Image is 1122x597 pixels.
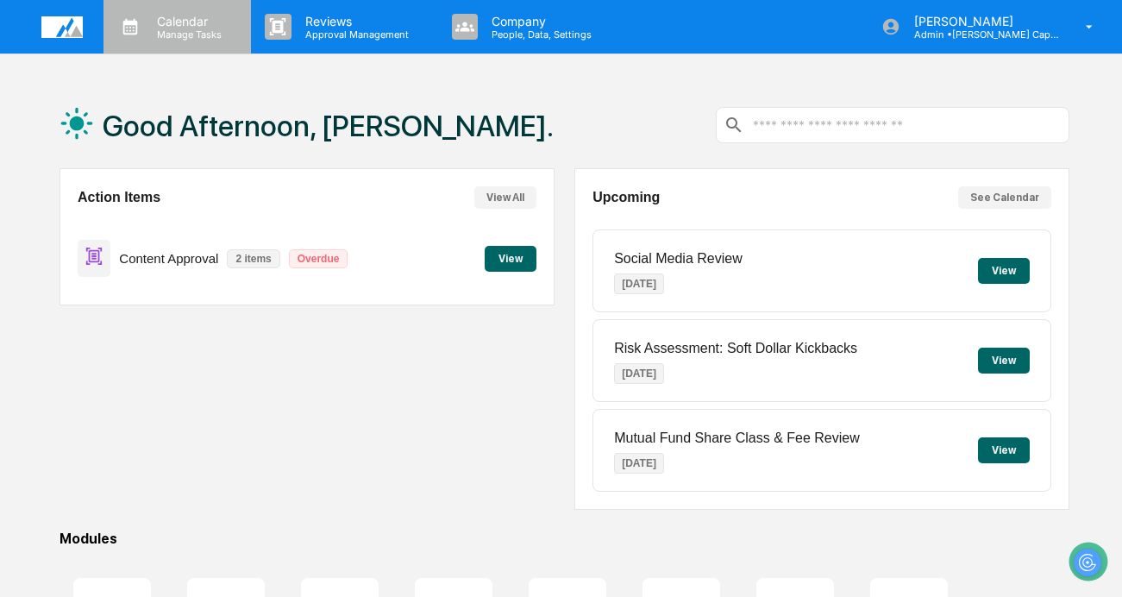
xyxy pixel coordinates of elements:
[17,252,31,266] div: 🔎
[978,437,1030,463] button: View
[59,132,283,149] div: Start new chat
[143,28,230,41] p: Manage Tasks
[10,243,116,274] a: 🔎Data Lookup
[614,453,664,474] p: [DATE]
[59,149,218,163] div: We're available if you need us!
[474,186,536,209] button: View All
[291,28,417,41] p: Approval Management
[34,250,109,267] span: Data Lookup
[958,186,1051,209] button: See Calendar
[17,36,314,64] p: How can we help?
[614,341,857,356] p: Risk Assessment: Soft Dollar Kickbacks
[41,16,83,38] img: logo
[17,132,48,163] img: 1746055101610-c473b297-6a78-478c-a979-82029cc54cd1
[978,258,1030,284] button: View
[289,249,348,268] p: Overdue
[119,251,218,266] p: Content Approval
[592,190,660,205] h2: Upcoming
[485,246,536,272] button: View
[10,211,118,242] a: 🖐️Preclearance
[478,28,600,41] p: People, Data, Settings
[293,137,314,158] button: Start new chat
[60,531,1069,547] div: Modules
[614,251,743,267] p: Social Media Review
[143,14,230,28] p: Calendar
[118,211,221,242] a: 🗄️Attestations
[900,14,1061,28] p: [PERSON_NAME]
[17,219,31,233] div: 🖐️
[142,217,214,235] span: Attestations
[125,219,139,233] div: 🗄️
[291,14,417,28] p: Reviews
[614,363,664,384] p: [DATE]
[172,292,209,305] span: Pylon
[78,190,160,205] h2: Action Items
[122,292,209,305] a: Powered byPylon
[614,430,860,446] p: Mutual Fund Share Class & Fee Review
[614,273,664,294] p: [DATE]
[485,249,536,266] a: View
[227,249,279,268] p: 2 items
[1067,540,1113,587] iframe: Open customer support
[900,28,1061,41] p: Admin • [PERSON_NAME] Capital Management
[478,14,600,28] p: Company
[978,348,1030,374] button: View
[103,109,554,143] h1: Good Afternoon, [PERSON_NAME].
[34,217,111,235] span: Preclearance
